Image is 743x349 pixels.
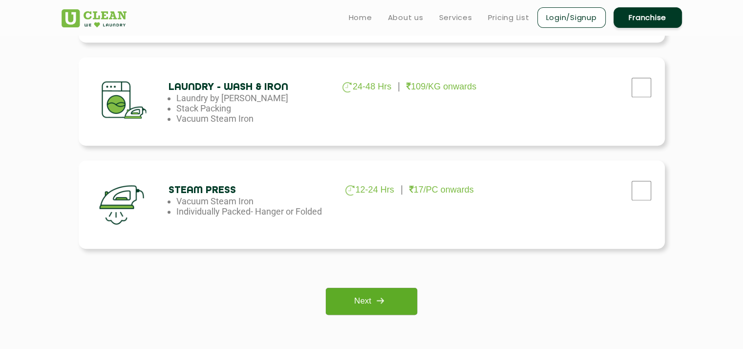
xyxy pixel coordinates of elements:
[176,93,335,103] li: Laundry by [PERSON_NAME]
[342,82,352,92] img: clock_g.png
[342,82,391,92] p: 24-48 Hrs
[345,185,394,196] p: 12-24 Hrs
[409,185,474,195] p: 17/PC onwards
[349,12,372,23] a: Home
[176,103,335,113] li: Stack Packing
[169,82,327,93] h4: Laundry - Wash & Iron
[614,7,682,28] a: Franchise
[439,12,472,23] a: Services
[406,82,476,92] p: 109/KG onwards
[169,185,327,196] h4: Steam Press
[176,206,335,217] li: Individually Packed- Hanger or Folded
[371,292,389,309] img: right_icon.png
[345,185,355,196] img: clock_g.png
[326,288,417,315] a: Next
[388,12,424,23] a: About us
[176,196,335,206] li: Vacuum Steam Iron
[62,9,127,27] img: UClean Laundry and Dry Cleaning
[537,7,606,28] a: Login/Signup
[488,12,530,23] a: Pricing List
[176,113,335,124] li: Vacuum Steam Iron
